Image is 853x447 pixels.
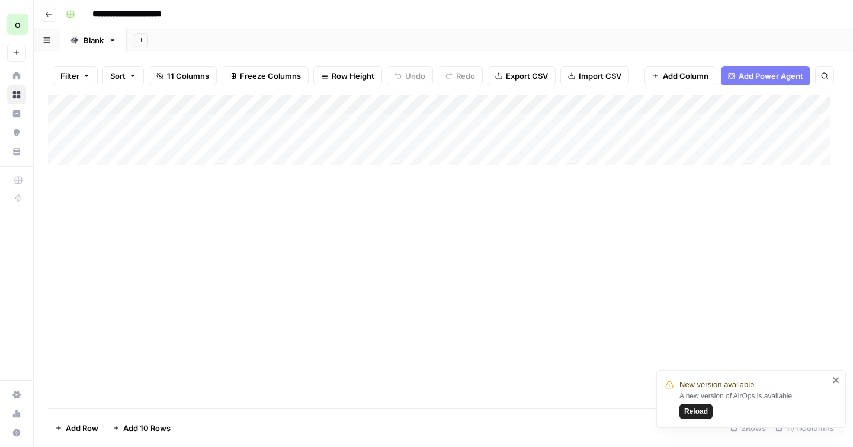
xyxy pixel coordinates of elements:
[488,66,556,85] button: Export CSV
[123,422,171,434] span: Add 10 Rows
[7,9,26,39] button: Workspace: opascope
[438,66,483,85] button: Redo
[726,419,771,438] div: 2 Rows
[102,66,144,85] button: Sort
[387,66,433,85] button: Undo
[15,17,21,31] span: o
[579,70,621,82] span: Import CSV
[7,404,26,423] a: Usage
[739,70,803,82] span: Add Power Agent
[684,406,708,417] span: Reload
[679,379,754,391] span: New version available
[313,66,382,85] button: Row Height
[60,70,79,82] span: Filter
[7,385,26,404] a: Settings
[7,142,26,161] a: Your Data
[7,123,26,142] a: Opportunities
[149,66,217,85] button: 11 Columns
[456,70,475,82] span: Redo
[721,66,810,85] button: Add Power Agent
[506,70,548,82] span: Export CSV
[7,423,26,442] button: Help + Support
[771,419,839,438] div: 11/11 Columns
[84,34,104,46] div: Blank
[53,66,98,85] button: Filter
[7,85,26,104] a: Browse
[60,28,127,52] a: Blank
[679,404,713,419] button: Reload
[832,375,841,385] button: close
[240,70,301,82] span: Freeze Columns
[48,419,105,438] button: Add Row
[66,422,98,434] span: Add Row
[7,104,26,123] a: Insights
[405,70,425,82] span: Undo
[644,66,716,85] button: Add Column
[679,391,829,419] div: A new version of AirOps is available.
[110,70,126,82] span: Sort
[560,66,629,85] button: Import CSV
[332,70,374,82] span: Row Height
[7,66,26,85] a: Home
[663,70,708,82] span: Add Column
[105,419,178,438] button: Add 10 Rows
[222,66,309,85] button: Freeze Columns
[167,70,209,82] span: 11 Columns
